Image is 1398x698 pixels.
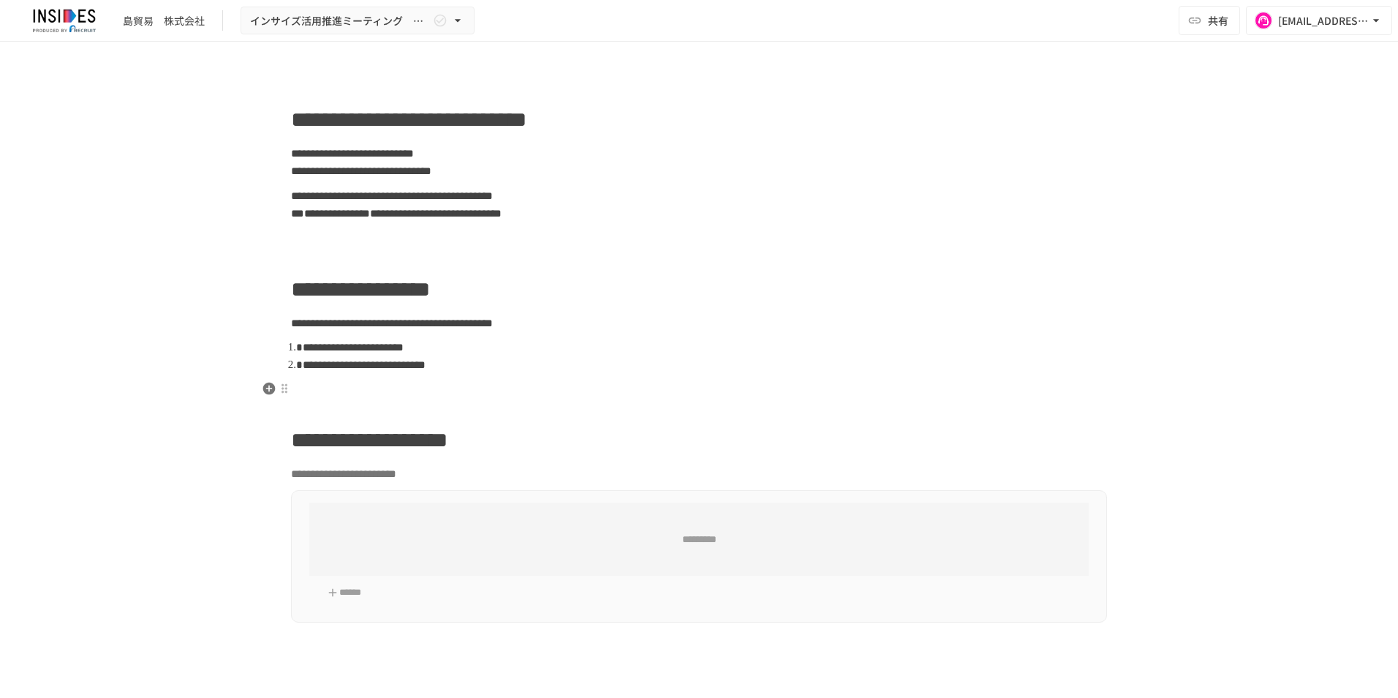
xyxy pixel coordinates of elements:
span: インサイズ活用推進ミーティング ～1回目～ [250,12,430,30]
button: インサイズ活用推進ミーティング ～1回目～ [241,7,475,35]
button: [EMAIL_ADDRESS][DOMAIN_NAME] [1246,6,1392,35]
img: JmGSPSkPjKwBq77AtHmwC7bJguQHJlCRQfAXtnx4WuV [18,9,111,32]
div: 島貿易 株式会社 [123,13,205,29]
div: [EMAIL_ADDRESS][DOMAIN_NAME] [1278,12,1369,30]
span: 共有 [1208,12,1228,29]
button: 共有 [1179,6,1240,35]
